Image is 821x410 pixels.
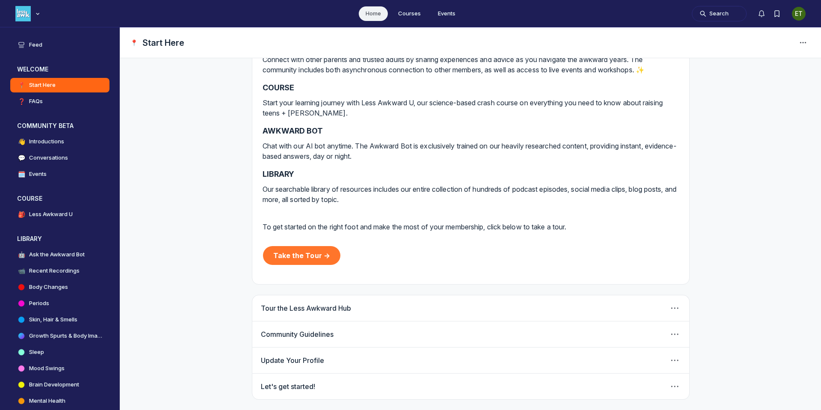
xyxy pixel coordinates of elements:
h4: Events [29,170,47,178]
span: 👋 [17,137,26,146]
a: 📹Recent Recordings [10,264,109,278]
button: User menu options [792,7,806,21]
a: Tour the Less Awkward Hub [261,304,351,312]
h4: Periods [29,299,49,308]
button: Post actions [669,380,681,392]
h4: Mental Health [29,397,65,405]
strong: ✨ [634,65,644,74]
a: 👋Introductions [10,134,109,149]
button: COURSECollapse space [10,192,109,205]
h4: Sleep [29,348,44,357]
a: Growth Spurts & Body Image [10,329,109,343]
a: Events [431,6,462,21]
svg: Space settings [798,38,808,48]
h4: Introductions [29,137,64,146]
button: Bookmarks [769,6,785,21]
a: Mental Health [10,394,109,408]
button: Post actions [669,328,681,340]
a: 💬Conversations [10,151,109,165]
a: 📍Start Here [10,78,109,92]
a: Courses [391,6,428,21]
h1: Start Here [142,37,184,49]
button: Less Awkward Hub logo [15,5,42,22]
button: Space settings [795,35,811,51]
p: Our searchable library of resources includes our entire collection of hundreds of podcast episode... [263,184,679,215]
span: ❓ [17,97,26,106]
button: Post actions [669,354,681,366]
strong: AWKWARD BOT [263,126,323,135]
img: Less Awkward Hub logo [15,6,31,21]
button: LIBRARYCollapse space [10,232,109,246]
h4: Less Awkward U [29,210,73,219]
button: COMMUNITY BETACollapse space [10,119,109,133]
a: Mood Swings [10,361,109,376]
h4: Start Here [29,81,56,89]
p: To get started on the right foot and make the most of your membership, click below to take a tour. [263,222,679,232]
a: 🤖Ask the Awkward Bot [10,247,109,262]
span: 💬 [17,154,26,162]
h4: FAQs [29,97,43,106]
a: Body Changes [10,280,109,294]
button: Post actions [669,302,681,314]
strong: COURSE [263,83,295,92]
button: Search [692,6,747,21]
h4: Recent Recordings [29,267,80,275]
span: 🗓️ [17,170,26,178]
a: Feed [10,38,109,52]
a: Brain Development [10,377,109,392]
span: 📍 [130,39,139,47]
h4: Conversations [29,154,68,162]
span: 📹 [17,267,26,275]
a: 🗓️Events [10,167,109,181]
h4: Feed [29,41,42,49]
h3: COURSE [17,194,42,203]
header: Page Header [120,27,821,58]
h3: LIBRARY [17,235,42,243]
h4: Brain Development [29,380,79,389]
h4: Mood Swings [29,364,65,373]
a: Home [359,6,388,21]
a: Update Your Profile [261,356,324,365]
p: Connect with other parents and trusted adults by sharing experiences and advice as you navigate t... [263,54,679,75]
a: 🎒Less Awkward U [10,207,109,222]
button: Notifications [754,6,769,21]
a: ❓FAQs [10,94,109,109]
span: 🎒 [17,210,26,219]
h4: Body Changes [29,283,68,291]
h4: Growth Spurts & Body Image [29,332,103,340]
strong: LIBRARY [263,169,295,178]
h3: WELCOME [17,65,48,74]
a: Periods [10,296,109,311]
a: Sleep [10,345,109,359]
a: Let's get started! [261,382,315,391]
span: 🤖 [17,250,26,259]
h3: COMMUNITY BETA [17,122,74,130]
a: Take the Tour → [263,246,341,265]
p: Start your learning journey with Less Awkward U, our science-based crash course on everything you... [263,98,679,118]
button: WELCOMECollapse space [10,62,109,76]
p: Chat with our AI bot anytime. The Awkward Bot is exclusively trained on our heavily researched co... [263,141,679,161]
h4: Ask the Awkward Bot [29,250,85,259]
h4: Skin, Hair & Smells [29,315,77,324]
div: ET [792,7,806,21]
a: Skin, Hair & Smells [10,312,109,327]
a: Community Guidelines [261,330,334,339]
span: 📍 [17,81,26,89]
